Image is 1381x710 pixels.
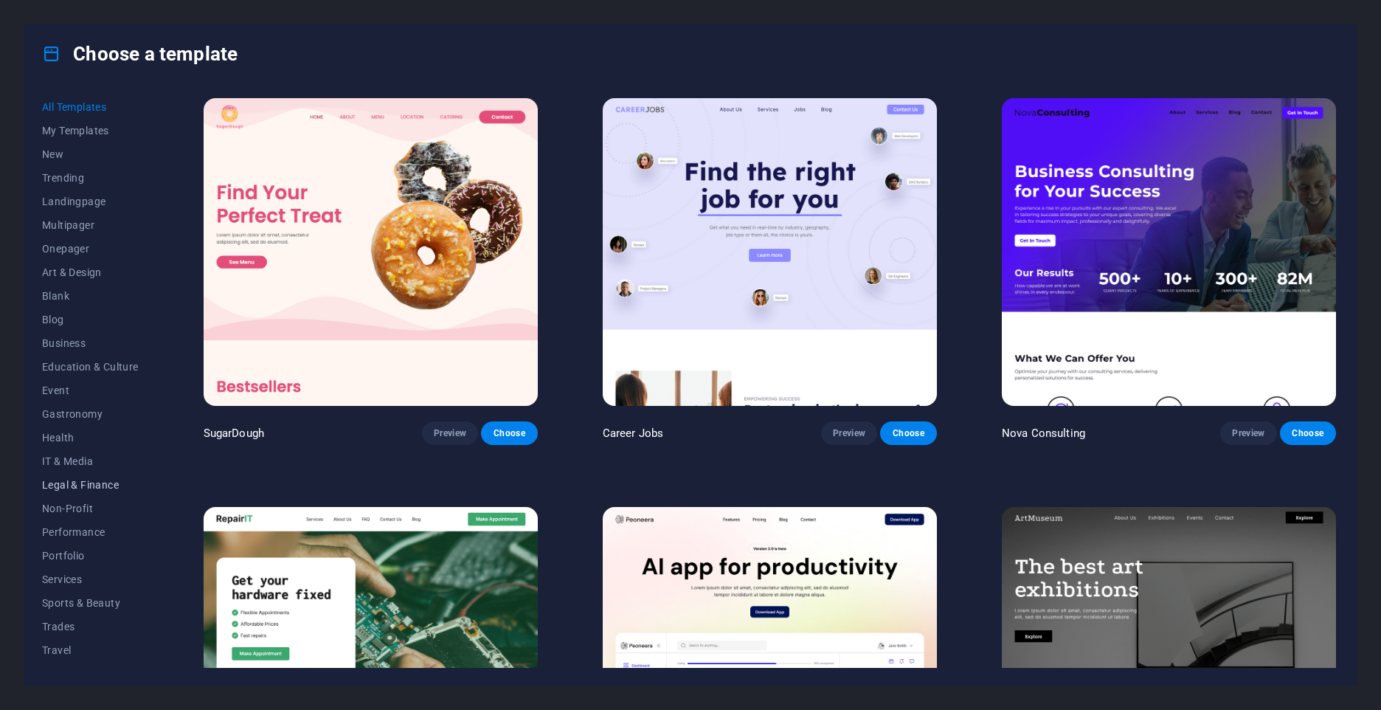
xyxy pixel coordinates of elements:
button: Trades [42,615,139,638]
span: Gastronomy [42,408,139,420]
span: Preview [434,427,466,439]
img: Nova Consulting [1002,98,1336,406]
button: Trending [42,166,139,190]
span: Art & Design [42,266,139,278]
p: Career Jobs [603,426,664,441]
button: Event [42,379,139,402]
span: Travel [42,644,139,656]
span: Trending [42,172,139,184]
button: Services [42,568,139,591]
span: Business [42,337,139,349]
span: Choose [493,427,525,439]
button: Art & Design [42,261,139,284]
button: Gastronomy [42,402,139,426]
button: New [42,142,139,166]
button: Sports & Beauty [42,591,139,615]
span: Blank [42,290,139,302]
span: All Templates [42,101,139,113]
h4: Choose a template [42,42,238,66]
img: SugarDough [204,98,538,406]
button: Blank [42,284,139,308]
span: Preview [833,427,865,439]
img: Career Jobs [603,98,937,406]
span: My Templates [42,125,139,137]
button: Preview [821,421,877,445]
span: Health [42,432,139,444]
span: IT & Media [42,455,139,467]
span: Blog [42,314,139,325]
span: Preview [1232,427,1264,439]
span: Education & Culture [42,361,139,373]
button: Onepager [42,237,139,261]
button: Preview [1220,421,1276,445]
button: Business [42,331,139,355]
button: My Templates [42,119,139,142]
span: New [42,148,139,160]
span: Services [42,573,139,585]
button: Non-Profit [42,497,139,520]
span: Choose [1292,427,1324,439]
button: Landingpage [42,190,139,213]
p: SugarDough [204,426,264,441]
span: Multipager [42,219,139,231]
span: Sports & Beauty [42,597,139,609]
button: Preview [422,421,478,445]
span: Non-Profit [42,503,139,514]
button: Education & Culture [42,355,139,379]
p: Nova Consulting [1002,426,1085,441]
button: Health [42,426,139,449]
button: Choose [1280,421,1336,445]
span: Choose [892,427,924,439]
button: Choose [481,421,537,445]
button: Portfolio [42,544,139,568]
button: Performance [42,520,139,544]
button: IT & Media [42,449,139,473]
button: Multipager [42,213,139,237]
span: Landingpage [42,196,139,207]
button: Wireframe [42,662,139,686]
button: Choose [880,421,936,445]
span: Performance [42,526,139,538]
span: Legal & Finance [42,479,139,491]
button: Blog [42,308,139,331]
span: Portfolio [42,550,139,562]
span: Event [42,385,139,396]
span: Onepager [42,243,139,255]
button: Travel [42,638,139,662]
button: All Templates [42,95,139,119]
span: Trades [42,621,139,633]
button: Legal & Finance [42,473,139,497]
